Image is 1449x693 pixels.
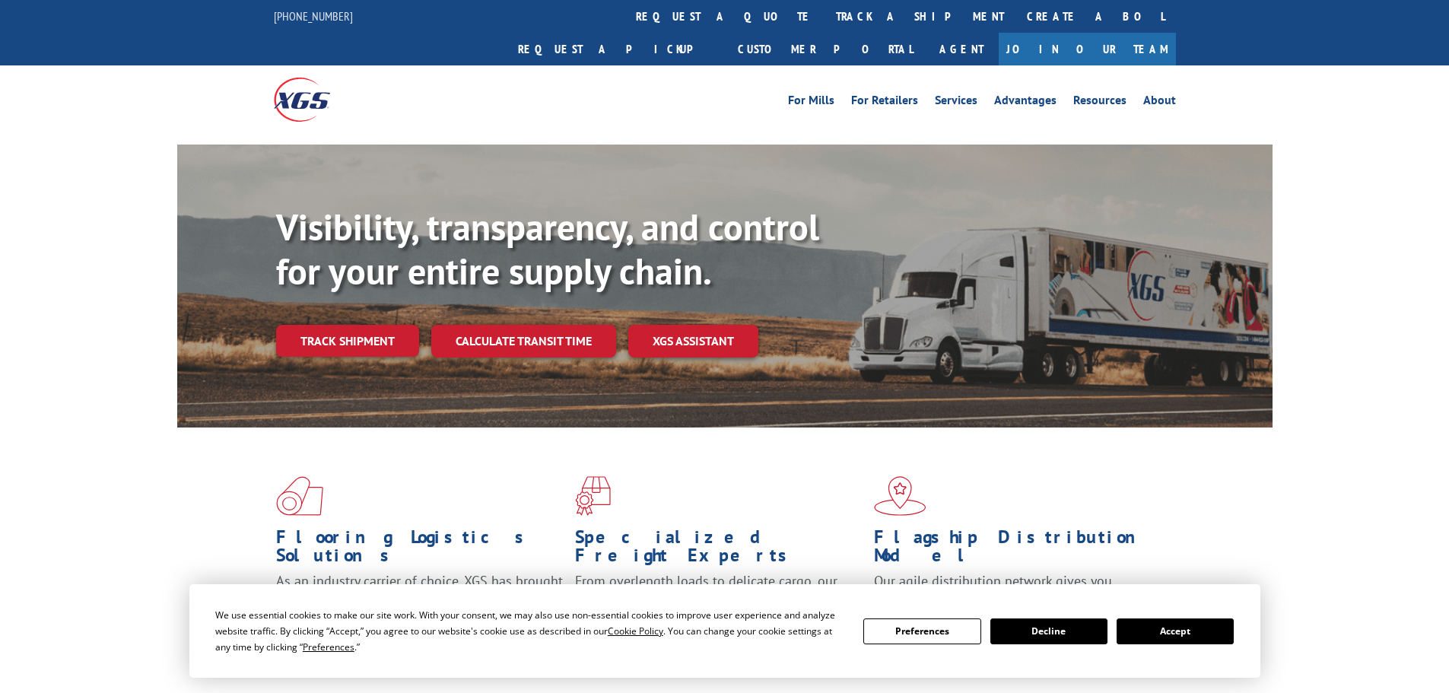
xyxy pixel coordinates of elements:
[276,572,563,626] span: As an industry carrier of choice, XGS has brought innovation and dedication to flooring logistics...
[726,33,924,65] a: Customer Portal
[874,572,1154,608] span: Our agile distribution network gives you nationwide inventory management on demand.
[276,325,419,357] a: Track shipment
[575,528,863,572] h1: Specialized Freight Experts
[215,607,845,655] div: We use essential cookies to make our site work. With your consent, we may also use non-essential ...
[274,8,353,24] a: [PHONE_NUMBER]
[1073,94,1126,111] a: Resources
[863,618,980,644] button: Preferences
[575,572,863,640] p: From overlength loads to delicate cargo, our experienced staff knows the best way to move your fr...
[874,476,926,516] img: xgs-icon-flagship-distribution-model-red
[276,203,819,294] b: Visibility, transparency, and control for your entire supply chain.
[431,325,616,358] a: Calculate transit time
[924,33,999,65] a: Agent
[999,33,1176,65] a: Join Our Team
[507,33,726,65] a: Request a pickup
[935,94,977,111] a: Services
[990,618,1107,644] button: Decline
[276,528,564,572] h1: Flooring Logistics Solutions
[189,584,1260,678] div: Cookie Consent Prompt
[276,476,323,516] img: xgs-icon-total-supply-chain-intelligence-red
[851,94,918,111] a: For Retailers
[608,625,663,637] span: Cookie Policy
[874,528,1161,572] h1: Flagship Distribution Model
[575,476,611,516] img: xgs-icon-focused-on-flooring-red
[788,94,834,111] a: For Mills
[1143,94,1176,111] a: About
[1117,618,1234,644] button: Accept
[303,641,354,653] span: Preferences
[994,94,1057,111] a: Advantages
[628,325,758,358] a: XGS ASSISTANT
